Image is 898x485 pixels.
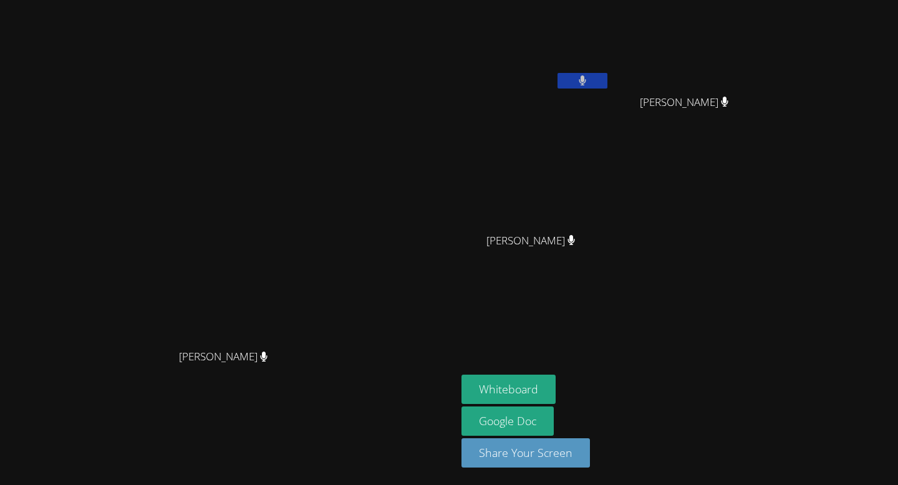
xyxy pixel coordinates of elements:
[179,348,268,366] span: [PERSON_NAME]
[461,406,554,436] a: Google Doc
[640,94,729,112] span: [PERSON_NAME]
[486,232,576,250] span: [PERSON_NAME]
[461,438,590,468] button: Share Your Screen
[461,375,556,404] button: Whiteboard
